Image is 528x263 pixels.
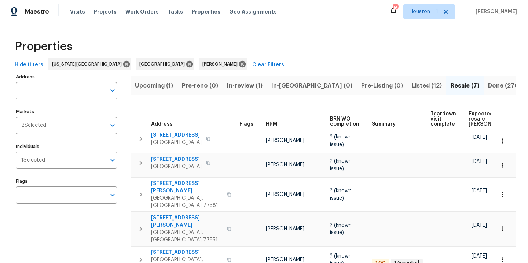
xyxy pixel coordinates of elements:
span: [PERSON_NAME] [266,226,304,231]
span: Geo Assignments [229,8,277,15]
span: Properties [15,43,73,50]
span: [STREET_ADDRESS] [151,131,202,139]
span: [STREET_ADDRESS][PERSON_NAME] [151,180,223,195]
label: Individuals [16,144,117,149]
span: Properties [192,8,220,15]
label: Markets [16,110,117,114]
span: 2 Selected [21,122,46,129]
span: [PERSON_NAME] [266,192,304,197]
span: [DATE] [472,159,487,164]
button: Clear Filters [249,58,287,72]
span: Expected resale [PERSON_NAME] [469,111,510,127]
span: [PERSON_NAME] [266,138,304,143]
span: Visits [70,8,85,15]
button: Hide filters [12,58,46,72]
span: [GEOGRAPHIC_DATA] [151,163,202,170]
div: [GEOGRAPHIC_DATA] [136,58,194,70]
span: [STREET_ADDRESS] [151,249,223,256]
span: [DATE] [472,253,487,259]
span: Listed (12) [412,81,442,91]
span: Maestro [25,8,49,15]
button: Open [107,190,118,200]
span: Pre-reno (0) [182,81,218,91]
span: 1 Selected [21,157,45,163]
span: [PERSON_NAME] [266,162,304,167]
span: [GEOGRAPHIC_DATA] [151,139,202,146]
button: Open [107,120,118,130]
span: [US_STATE][GEOGRAPHIC_DATA] [52,60,125,68]
span: Pre-Listing (0) [361,81,403,91]
span: [PERSON_NAME] [266,257,304,262]
span: ? (known issue) [330,188,352,201]
span: [PERSON_NAME] [202,60,241,68]
span: Tasks [168,9,183,14]
span: [PERSON_NAME] [473,8,517,15]
span: Clear Filters [252,60,284,70]
span: In-review (1) [227,81,263,91]
span: [STREET_ADDRESS][PERSON_NAME] [151,214,223,229]
span: [GEOGRAPHIC_DATA], [GEOGRAPHIC_DATA] 77551 [151,229,223,244]
label: Flags [16,179,117,184]
span: [DATE] [472,188,487,193]
label: Address [16,75,117,79]
span: Work Orders [125,8,159,15]
div: [US_STATE][GEOGRAPHIC_DATA] [48,58,131,70]
span: [GEOGRAPHIC_DATA], [GEOGRAPHIC_DATA] 77581 [151,195,223,209]
span: ? (known issue) [330,223,352,235]
span: Flags [239,122,253,127]
span: Address [151,122,173,127]
span: Upcoming (1) [135,81,173,91]
span: HPM [266,122,277,127]
span: Projects [94,8,117,15]
span: Done (276) [488,81,521,91]
span: Summary [372,122,396,127]
span: [STREET_ADDRESS] [151,156,202,163]
div: [PERSON_NAME] [199,58,247,70]
span: Houston + 1 [410,8,438,15]
span: Teardown visit complete [430,111,456,127]
span: [DATE] [472,223,487,228]
span: Resale (7) [451,81,479,91]
span: ? (known issue) [330,134,352,147]
span: In-[GEOGRAPHIC_DATA] (0) [271,81,352,91]
div: 16 [393,4,398,12]
button: Open [107,155,118,165]
span: Hide filters [15,60,43,70]
span: [DATE] [472,135,487,140]
span: BRN WO completion [330,116,359,127]
span: ? (known issue) [330,159,352,171]
button: Open [107,85,118,96]
span: [GEOGRAPHIC_DATA] [139,60,188,68]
